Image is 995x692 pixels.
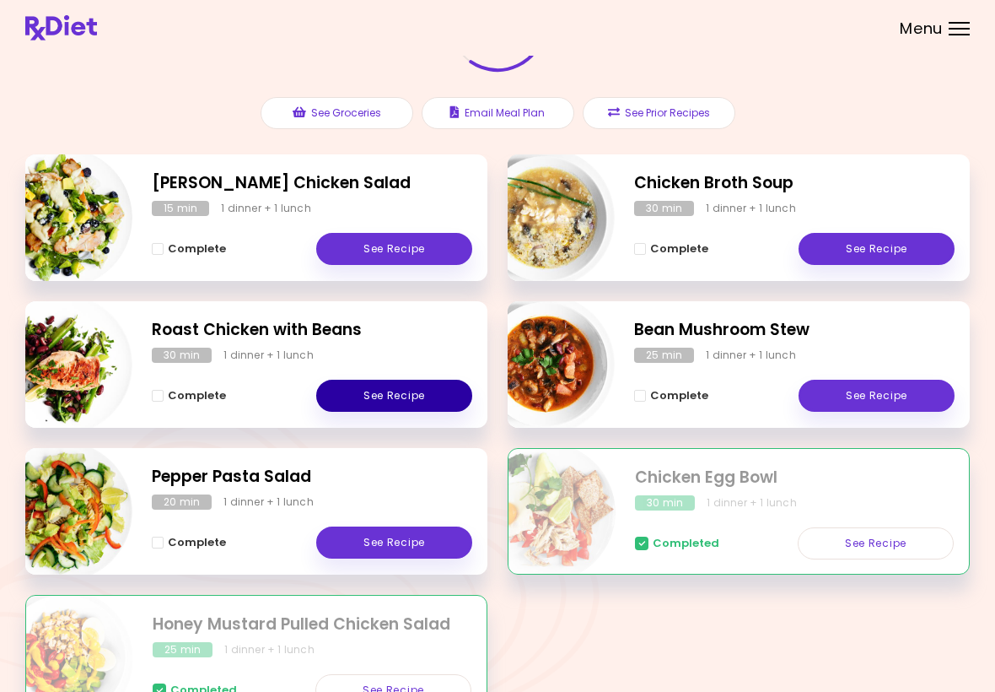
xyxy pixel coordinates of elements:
[634,201,694,216] div: 30 min
[422,97,574,129] button: Email Meal Plan
[634,318,955,343] h2: Bean Mushroom Stew
[634,171,955,196] h2: Chicken Broth Soup
[223,348,314,363] div: 1 dinner + 1 lunch
[152,465,472,489] h2: Pepper Pasta Salad
[634,386,708,406] button: Complete - Bean Mushroom Stew
[583,97,735,129] button: See Prior Recipes
[152,495,212,510] div: 20 min
[634,348,694,363] div: 25 min
[799,233,955,265] a: See Recipe - Chicken Broth Soup
[650,389,708,403] span: Complete
[706,201,796,216] div: 1 dinner + 1 lunch
[152,386,226,406] button: Complete - Roast Chicken with Beans
[635,466,954,490] h2: Chicken Egg Bowl
[634,239,708,259] button: Complete - Chicken Broth Soup
[475,148,615,288] img: Info - Chicken Broth Soup
[152,318,472,343] h2: Roast Chicken with Beans
[316,233,472,265] a: See Recipe - Berry Chicken Salad
[475,295,615,435] img: Info - Bean Mushroom Stew
[152,533,226,553] button: Complete - Pepper Pasta Salad
[706,348,796,363] div: 1 dinner + 1 lunch
[168,536,226,549] span: Complete
[152,348,212,363] div: 30 min
[153,642,212,657] div: 25 min
[635,495,695,511] div: 30 min
[316,527,472,559] a: See Recipe - Pepper Pasta Salad
[152,239,226,259] button: Complete - Berry Chicken Salad
[221,201,311,216] div: 1 dinner + 1 lunch
[25,15,97,41] img: RxDiet
[223,495,314,510] div: 1 dinner + 1 lunch
[476,442,616,582] img: Info - Chicken Egg Bowl
[799,380,955,412] a: See Recipe - Bean Mushroom Stew
[152,201,209,216] div: 15 min
[900,21,943,36] span: Menu
[798,527,954,560] a: See Recipe - Chicken Egg Bowl
[152,171,472,196] h2: Berry Chicken Salad
[153,613,471,637] h2: Honey Mustard Pulled Chicken Salad
[168,389,226,403] span: Complete
[653,537,719,550] span: Completed
[707,495,797,511] div: 1 dinner + 1 lunch
[261,97,413,129] button: See Groceries
[650,242,708,256] span: Complete
[168,242,226,256] span: Complete
[224,642,315,657] div: 1 dinner + 1 lunch
[316,380,472,412] a: See Recipe - Roast Chicken with Beans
